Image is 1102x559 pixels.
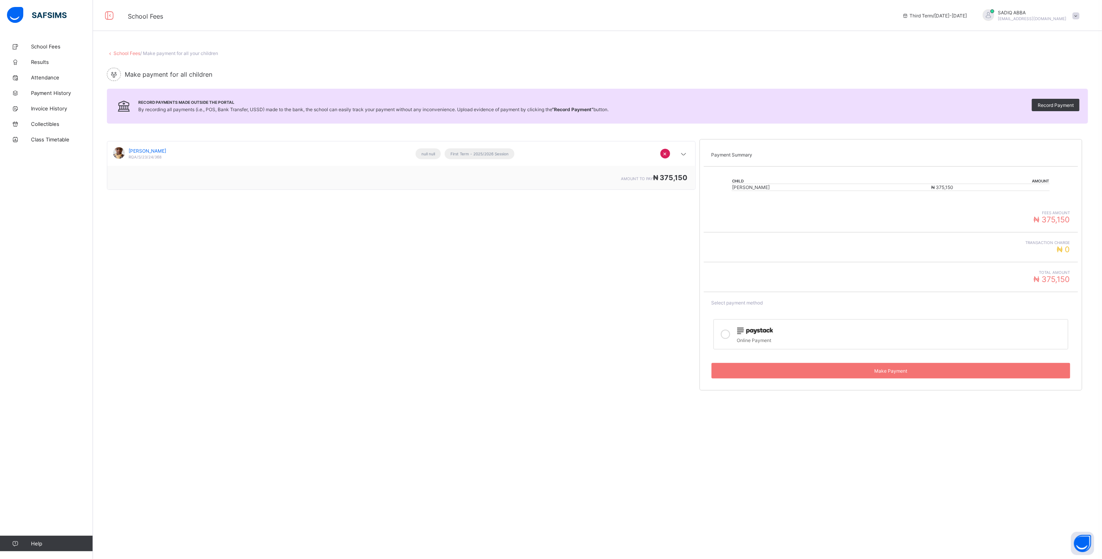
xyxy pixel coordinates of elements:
[737,335,1064,343] div: Online Payment
[129,148,166,154] span: [PERSON_NAME]
[712,240,1070,245] span: Transaction charge
[663,150,667,157] span: ×
[679,150,688,158] i: arrow
[653,174,688,182] span: ₦ 375,150
[138,107,609,112] span: By recording all payments (i.e., POS, Bank Transfer, USSD) made to the bank, the school can easil...
[1038,102,1074,108] span: Record Payment
[7,7,67,23] img: safsims
[737,327,773,334] img: paystack.0b99254114f7d5403c0525f3550acd03.svg
[712,152,1070,158] p: Payment Summary
[732,184,931,191] td: [PERSON_NAME]
[31,105,93,112] span: Invoice History
[717,368,1064,374] span: Make Payment
[975,9,1083,22] div: SADIQABBA
[1057,245,1070,254] span: ₦ 0
[140,50,218,56] span: / Make payment for all your children
[932,184,954,190] span: ₦ 375,150
[621,176,653,181] span: amount to pay
[31,540,93,547] span: Help
[732,178,931,184] th: Child
[125,71,212,78] span: Make payment for all children
[931,178,1050,184] th: Amount
[31,74,93,81] span: Attendance
[998,16,1067,21] span: [EMAIL_ADDRESS][DOMAIN_NAME]
[712,270,1070,275] span: Total Amount
[450,151,509,156] span: First Term - 2025/2026 Session
[31,43,93,50] span: School Fees
[552,107,594,112] b: “Record Payment”
[1034,215,1070,224] span: ₦ 375,150
[31,59,93,65] span: Results
[712,300,763,306] span: Select payment method
[107,141,696,190] div: [object Object]
[998,10,1067,15] span: SADIQ ABBA
[128,12,163,20] span: School Fees
[138,100,609,105] span: Record Payments Made Outside the Portal
[1034,275,1070,284] span: ₦ 375,150
[31,121,93,127] span: Collectibles
[129,155,162,159] span: RQA/S/23/24/368
[31,90,93,96] span: Payment History
[712,210,1070,215] span: fees amount
[113,50,140,56] a: School Fees
[902,13,967,19] span: session/term information
[1071,532,1094,555] button: Open asap
[31,136,93,143] span: Class Timetable
[421,151,435,156] span: null null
